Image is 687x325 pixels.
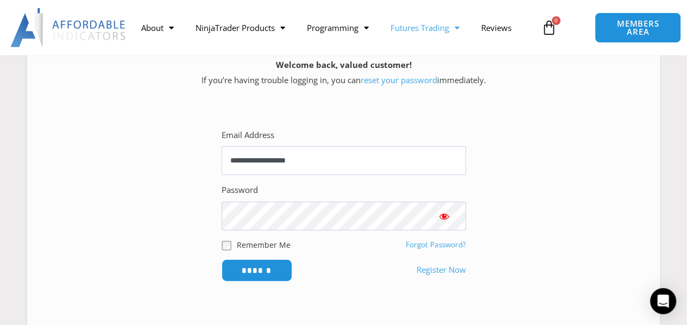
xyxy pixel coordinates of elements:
button: Show password [423,202,466,230]
a: Forgot Password? [406,240,466,249]
a: reset your password [361,74,437,85]
a: NinjaTrader Products [185,15,296,40]
label: Password [222,183,258,198]
a: About [130,15,185,40]
a: Reviews [470,15,522,40]
strong: Welcome back, valued customer! [276,59,412,70]
nav: Menu [130,15,535,40]
a: Programming [296,15,380,40]
a: MEMBERS AREA [595,12,681,43]
a: Register Now [417,262,466,278]
span: MEMBERS AREA [606,20,670,36]
span: 0 [552,16,560,25]
p: If you’re having trouble logging in, you can immediately. [46,58,641,88]
label: Remember Me [237,239,291,251]
a: Futures Trading [380,15,470,40]
img: LogoAI | Affordable Indicators – NinjaTrader [10,8,127,47]
a: 0 [525,12,573,43]
label: Email Address [222,128,274,143]
div: Open Intercom Messenger [650,288,676,314]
